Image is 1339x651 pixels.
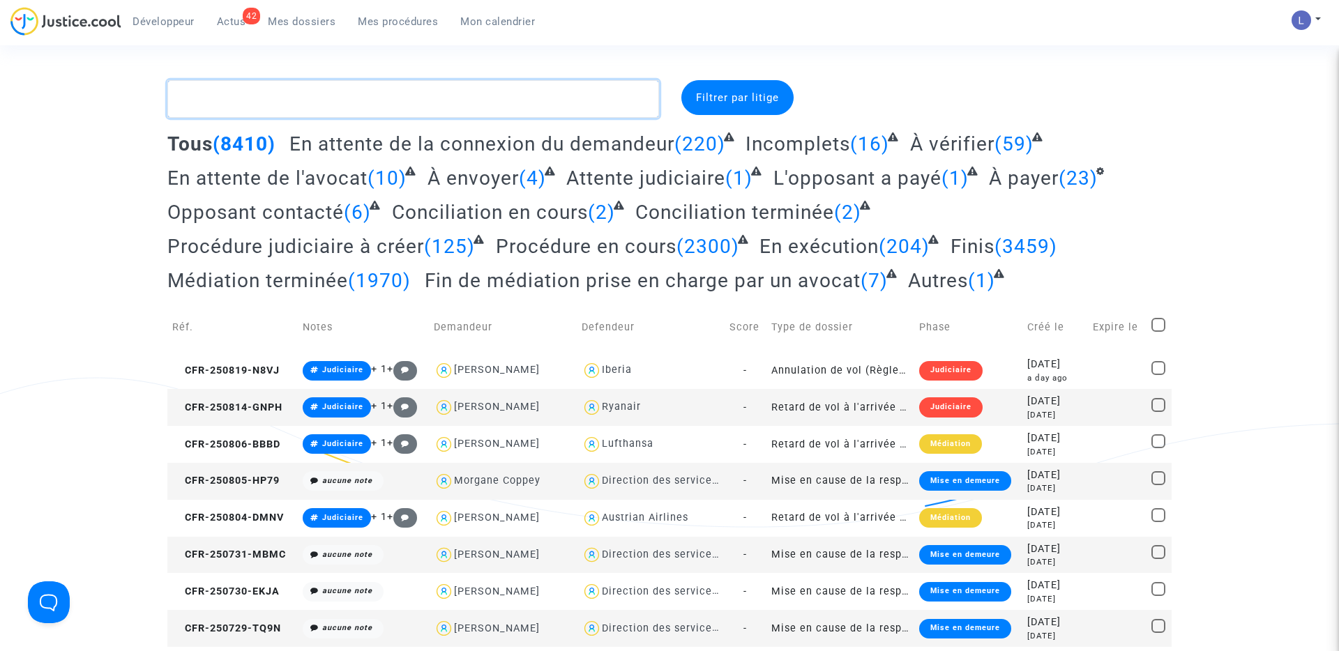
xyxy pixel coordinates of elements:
span: Fin de médiation prise en charge par un avocat [425,269,861,292]
td: Type de dossier [766,302,914,352]
span: (2) [588,201,615,224]
td: Réf. [167,302,298,352]
span: Judiciaire [322,365,363,374]
div: Direction des services judiciaires du Ministère de la Justice - Bureau FIP4 [602,585,989,597]
span: CFR-250805-HP79 [172,475,280,487]
td: Retard de vol à l'arrivée (Règlement CE n°261/2004) [766,389,914,426]
div: Mise en demeure [919,582,1011,602]
div: [DATE] [1027,446,1083,458]
div: [DATE] [1027,431,1083,446]
td: Créé le [1022,302,1088,352]
span: - [743,512,747,523]
span: - [743,475,747,487]
img: icon-user.svg [434,618,454,638]
img: icon-user.svg [582,508,602,528]
span: - [743,438,747,450]
span: (4) [519,167,546,190]
div: Médiation [919,508,982,528]
td: Notes [298,302,429,352]
a: Mes procédures [347,11,449,32]
div: [PERSON_NAME] [454,585,540,597]
div: [DATE] [1027,542,1083,557]
span: - [743,622,747,634]
img: icon-user.svg [434,508,454,528]
img: icon-user.svg [434,397,454,418]
div: Ryanair [602,401,641,413]
div: [DATE] [1027,556,1083,568]
span: Finis [951,235,994,258]
span: (2) [834,201,861,224]
span: Procédure judiciaire à créer [167,235,424,258]
span: En attente de l'avocat [167,167,368,190]
span: À payer [989,167,1059,190]
img: icon-user.svg [582,434,602,454]
div: Direction des services judiciaires du Ministère de la Justice - Bureau FIP4 [602,475,989,487]
a: 42Actus [206,11,257,32]
span: Autres [908,269,968,292]
div: [DATE] [1027,519,1083,531]
div: Direction des services judiciaires du Ministère de la Justice - Bureau FIP4 [602,549,989,560]
div: Morgane Coppey [454,475,540,487]
div: [PERSON_NAME] [454,549,540,560]
span: À envoyer [428,167,519,190]
img: jc-logo.svg [10,7,121,36]
div: [DATE] [1027,593,1083,605]
span: - [743,401,747,413]
div: Médiation [919,434,982,454]
iframe: Help Scout Beacon - Open [28,581,70,623]
img: icon-user.svg [582,581,602,602]
span: Conciliation terminée [635,201,834,224]
span: Tous [167,132,213,155]
td: Demandeur [429,302,577,352]
a: Développeur [121,11,206,32]
img: icon-user.svg [582,471,602,491]
span: CFR-250806-BBBD [172,438,280,450]
div: 42 [243,8,260,24]
span: (1) [968,269,995,292]
span: (220) [674,132,725,155]
div: [PERSON_NAME] [454,622,540,634]
img: icon-user.svg [434,471,454,491]
span: - [743,585,747,597]
td: Defendeur [577,302,725,352]
a: Mes dossiers [257,11,347,32]
span: (6) [344,201,371,224]
span: (2300) [676,235,739,258]
span: Mes dossiers [268,15,335,28]
span: Opposant contacté [167,201,344,224]
div: [DATE] [1027,482,1083,494]
span: (8410) [213,132,275,155]
div: Austrian Airlines [602,512,688,523]
span: (7) [861,269,888,292]
i: aucune note [322,623,372,632]
span: CFR-250731-MBMC [172,549,286,560]
td: Expire le [1088,302,1147,352]
div: [DATE] [1027,615,1083,630]
div: [DATE] [1027,468,1083,483]
img: icon-user.svg [582,397,602,418]
span: L'opposant a payé [773,167,941,190]
td: Mise en cause de la responsabilité de l'Etat pour lenteur excessive de la Justice (sans requête) [766,573,914,610]
span: Développeur [133,15,195,28]
span: En exécution [759,235,879,258]
i: aucune note [322,550,372,559]
div: [PERSON_NAME] [454,364,540,376]
img: icon-user.svg [582,545,602,565]
div: Lufthansa [602,438,653,450]
div: [PERSON_NAME] [454,401,540,413]
span: En attente de la connexion du demandeur [289,132,674,155]
div: [DATE] [1027,505,1083,520]
span: - [743,365,747,376]
span: (204) [879,235,930,258]
img: icon-user.svg [434,545,454,565]
span: Incomplets [746,132,850,155]
td: Mise en cause de la responsabilité de l'Etat pour lenteur excessive de la Justice (sans requête) [766,537,914,574]
td: Mise en cause de la responsabilité de l'Etat pour lenteur excessive de la Justice (sans requête) [766,463,914,500]
div: [PERSON_NAME] [454,512,540,523]
td: Mise en cause de la responsabilité de l'Etat pour lenteur excessive de la Justice (sans requête) [766,610,914,647]
div: [DATE] [1027,409,1083,421]
div: Mise en demeure [919,471,1011,491]
span: Filtrer par litige [696,91,779,104]
span: CFR-250730-EKJA [172,585,280,597]
i: aucune note [322,586,372,595]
